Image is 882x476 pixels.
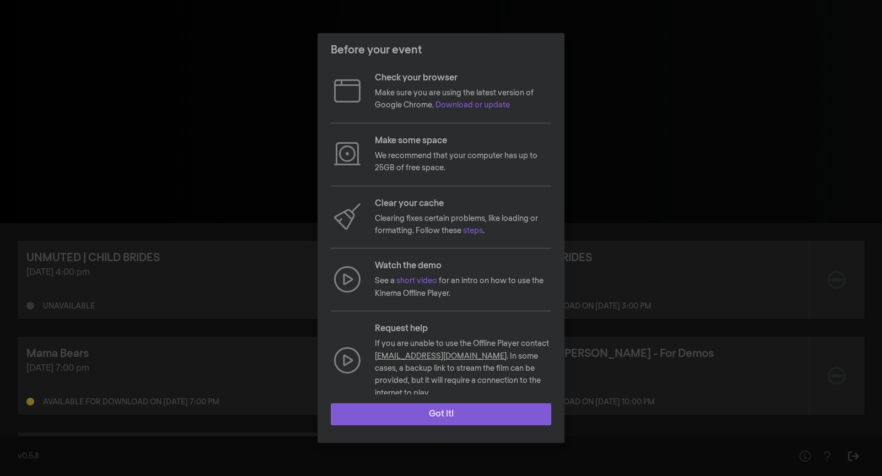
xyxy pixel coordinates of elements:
button: Got it! [331,403,551,425]
a: [EMAIL_ADDRESS][DOMAIN_NAME] [375,353,507,360]
p: Watch the demo [375,259,551,273]
a: Download or update [435,101,510,109]
p: Make sure you are using the latest version of Google Chrome. [375,87,551,112]
a: short video [396,277,437,285]
p: If you are unable to use the Offline Player contact . In some cases, a backup link to stream the ... [375,338,551,399]
p: We recommend that your computer has up to 25GB of free space. [375,150,551,175]
p: Request help [375,322,551,336]
a: steps [463,227,483,235]
p: Make some space [375,134,551,148]
p: Clearing fixes certain problems, like loading or formatting. Follow these . [375,213,551,237]
p: Clear your cache [375,197,551,210]
p: Check your browser [375,72,551,85]
p: See a for an intro on how to use the Kinema Offline Player. [375,275,551,300]
header: Before your event [318,33,564,67]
